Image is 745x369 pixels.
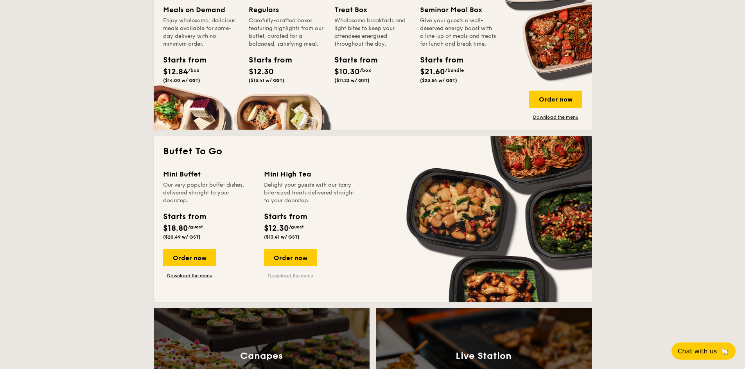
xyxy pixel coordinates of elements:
div: Wholesome breakfasts and light bites to keep your attendees energised throughout the day. [334,17,411,48]
span: $12.30 [264,224,289,233]
span: $10.30 [334,67,360,77]
span: ($14.00 w/ GST) [163,78,200,83]
div: Mini High Tea [264,169,355,180]
div: Mini Buffet [163,169,255,180]
div: Order now [529,91,582,108]
span: /box [188,68,199,73]
span: /bundle [445,68,464,73]
button: Chat with us🦙 [671,342,736,360]
h3: Canapes [240,351,283,362]
div: Starts from [163,54,198,66]
a: Download the menu [163,273,216,279]
span: $18.80 [163,224,188,233]
div: Starts from [264,211,307,223]
span: $21.60 [420,67,445,77]
span: /guest [289,224,304,230]
span: Chat with us [678,348,717,355]
span: /box [360,68,371,73]
div: Treat Box [334,4,411,15]
div: Starts from [163,211,206,223]
a: Download the menu [529,114,582,120]
div: Starts from [249,54,284,66]
span: 🦙 [720,347,729,356]
div: Meals on Demand [163,4,239,15]
div: Starts from [334,54,370,66]
span: ($13.41 w/ GST) [264,234,300,240]
span: ($11.23 w/ GST) [334,78,370,83]
div: Carefully-crafted boxes featuring highlights from our buffet, curated for a balanced, satisfying ... [249,17,325,48]
div: Order now [163,249,216,266]
span: $12.30 [249,67,274,77]
div: Regulars [249,4,325,15]
a: Download the menu [264,273,317,279]
h2: Buffet To Go [163,145,582,158]
span: ($20.49 w/ GST) [163,234,201,240]
div: Delight your guests with our tasty bite-sized treats delivered straight to your doorstep. [264,181,355,205]
div: Enjoy wholesome, delicious meals available for same-day delivery with no minimum order. [163,17,239,48]
span: $12.84 [163,67,188,77]
span: /guest [188,224,203,230]
div: Our very popular buffet dishes, delivered straight to your doorstep. [163,181,255,205]
span: ($13.41 w/ GST) [249,78,284,83]
div: Seminar Meal Box [420,4,496,15]
span: ($23.54 w/ GST) [420,78,457,83]
div: Give your guests a well-deserved energy boost with a line-up of meals and treats for lunch and br... [420,17,496,48]
div: Starts from [420,54,455,66]
h3: Live Station [456,351,512,362]
div: Order now [264,249,317,266]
